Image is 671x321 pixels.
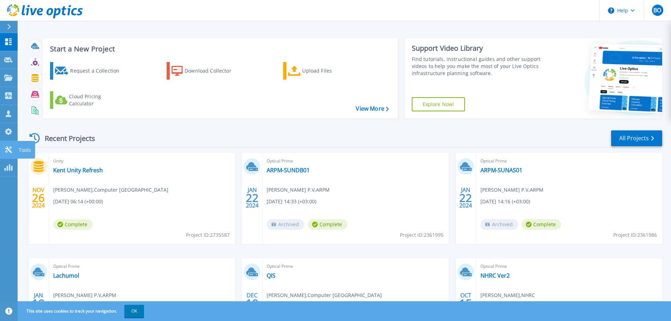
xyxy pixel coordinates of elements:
span: Project ID: 2361986 [613,231,657,239]
a: Request a Collection [50,62,129,80]
span: Project ID: 2361995 [400,231,443,239]
span: Project ID: 2735587 [186,231,230,239]
div: Upload Files [302,64,359,78]
div: DEC 2023 [246,290,259,316]
h3: Start a New Project [50,45,389,53]
div: OCT 2023 [459,290,472,316]
a: ARPM-SUNAS01 [480,167,522,174]
div: Request a Collection [70,64,126,78]
div: NOV 2024 [32,185,45,211]
span: [PERSON_NAME] , Computer [GEOGRAPHIC_DATA] [267,291,382,299]
a: All Projects [611,130,662,146]
a: Upload Files [283,62,362,80]
span: 22 [246,195,259,201]
span: Optical Prime [480,263,658,270]
span: 15 [459,300,472,306]
span: Optical Prime [53,263,231,270]
span: [DATE] 14:33 (+03:00) [267,198,316,205]
span: [DATE] 06:14 (+00:00) [53,198,103,205]
div: Support Video Library [412,44,543,53]
div: Download Collector [185,64,241,78]
button: OK [124,305,144,317]
span: 22 [459,195,472,201]
span: 19 [246,300,259,306]
div: JAN 2024 [32,290,45,316]
span: BO [653,7,661,13]
span: Archived [480,219,518,230]
span: [PERSON_NAME] P.V , ARPM [480,186,543,194]
a: Kent Unity Refresh [53,167,103,174]
span: Optical Prime [267,263,444,270]
a: Explore Now! [412,97,465,111]
span: [PERSON_NAME] , NHRC [480,291,535,299]
div: Find tutorials, instructional guides and other support videos to help you make the most of your L... [412,56,543,77]
a: NHRC Ver2 [480,272,510,279]
p: Tools [19,141,31,159]
a: View More [356,105,389,112]
a: QIS [267,272,275,279]
a: ARPM-SUNDB01 [267,167,310,174]
a: Cloud Pricing Calculator [50,91,129,109]
div: JAN 2024 [246,185,259,211]
span: This site uses cookies to track your navigation. [19,305,144,317]
span: [PERSON_NAME] P.V , ARPM [267,186,330,194]
span: Unity [53,157,231,165]
span: Optical Prime [267,157,444,165]
div: Recent Projects [27,130,105,147]
span: Complete [53,219,93,230]
span: [PERSON_NAME] , Computer [GEOGRAPHIC_DATA] [53,186,168,194]
span: Optical Prime [480,157,658,165]
span: 19 [32,300,45,306]
span: [DATE] 14:16 (+03:00) [480,198,530,205]
a: Lachumol [53,272,79,279]
span: 26 [32,195,45,201]
span: Complete [308,219,347,230]
div: JAN 2024 [459,185,472,211]
div: Cloud Pricing Calculator [69,93,125,107]
span: Complete [522,219,561,230]
span: Archived [267,219,304,230]
span: [PERSON_NAME] P.V , ARPM [53,291,116,299]
a: Download Collector [167,62,245,80]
